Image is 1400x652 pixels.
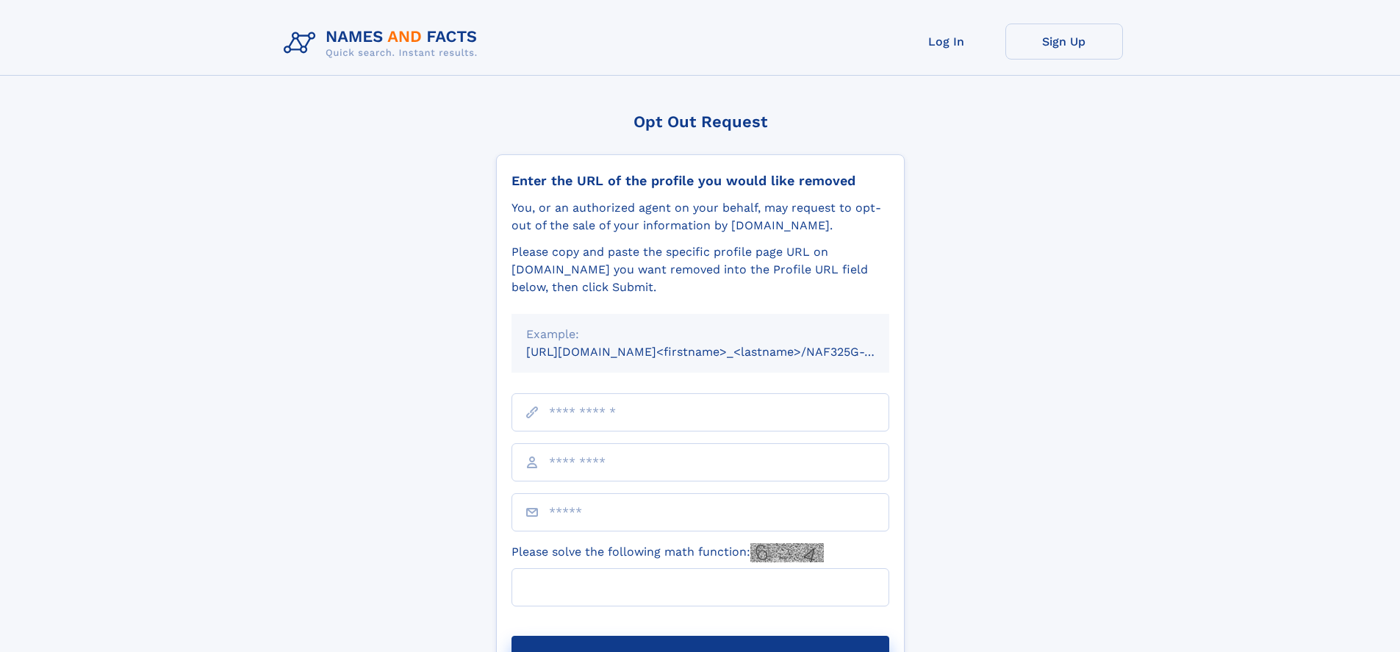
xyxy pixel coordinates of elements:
[511,173,889,189] div: Enter the URL of the profile you would like removed
[278,24,489,63] img: Logo Names and Facts
[511,199,889,234] div: You, or an authorized agent on your behalf, may request to opt-out of the sale of your informatio...
[526,326,875,343] div: Example:
[511,543,824,562] label: Please solve the following math function:
[526,345,917,359] small: [URL][DOMAIN_NAME]<firstname>_<lastname>/NAF325G-xxxxxxxx
[888,24,1005,60] a: Log In
[511,243,889,296] div: Please copy and paste the specific profile page URL on [DOMAIN_NAME] you want removed into the Pr...
[1005,24,1123,60] a: Sign Up
[496,112,905,131] div: Opt Out Request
